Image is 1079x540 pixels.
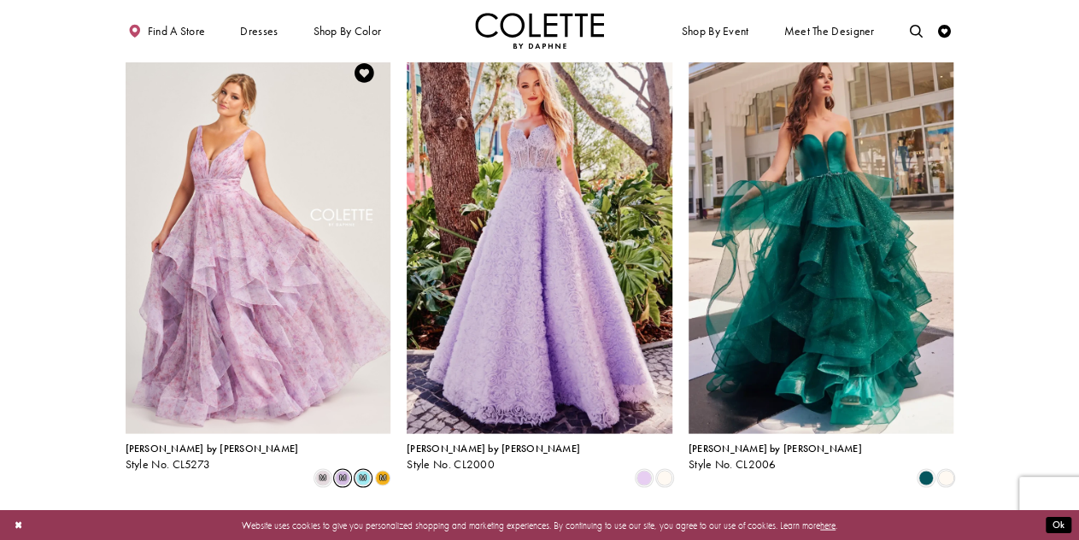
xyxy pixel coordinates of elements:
[355,470,371,485] i: Ice Blue/Multi
[689,443,862,470] div: Colette by Daphne Style No. CL2006
[126,456,211,471] span: Style No. CL5273
[237,13,281,49] span: Dresses
[689,441,862,455] span: [PERSON_NAME] by [PERSON_NAME]
[335,470,350,485] i: Light Purple/Multi
[240,25,278,38] span: Dresses
[310,13,384,49] span: Shop by color
[126,443,299,470] div: Colette by Daphne Style No. CL5273
[379,474,386,482] span: m
[820,519,836,531] a: here
[126,441,299,455] span: [PERSON_NAME] by [PERSON_NAME]
[783,25,874,38] span: Meet the designer
[407,456,495,471] span: Style No. CL2000
[781,13,878,49] a: Meet the designer
[678,13,752,49] span: Shop By Event
[935,13,954,49] a: Check Wishlist
[475,13,605,49] img: Colette by Daphne
[689,456,777,471] span: Style No. CL2006
[407,443,580,470] div: Colette by Daphne Style No. CL2000
[126,13,208,49] a: Find a store
[689,47,954,433] a: Visit Colette by Daphne Style No. CL2006 Page
[682,25,749,38] span: Shop By Event
[313,25,381,38] span: Shop by color
[1046,517,1071,533] button: Submit Dialog
[351,59,378,86] a: Add to Wishlist
[375,470,390,485] i: Buttercup/Multi
[906,13,926,49] a: Toggle search
[918,470,934,485] i: Spruce
[657,470,672,485] i: Diamond White
[475,13,605,49] a: Visit Home Page
[148,25,206,38] span: Find a store
[126,47,391,433] a: Visit Colette by Daphne Style No. CL5273 Page
[93,516,986,533] p: Website uses cookies to give you personalized shopping and marketing experiences. By continuing t...
[636,470,652,485] i: Lilac
[407,47,672,433] a: Visit Colette by Daphne Style No. CL2000 Page
[315,470,331,485] i: Pink/Multi
[407,441,580,455] span: [PERSON_NAME] by [PERSON_NAME]
[8,514,29,537] button: Close Dialog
